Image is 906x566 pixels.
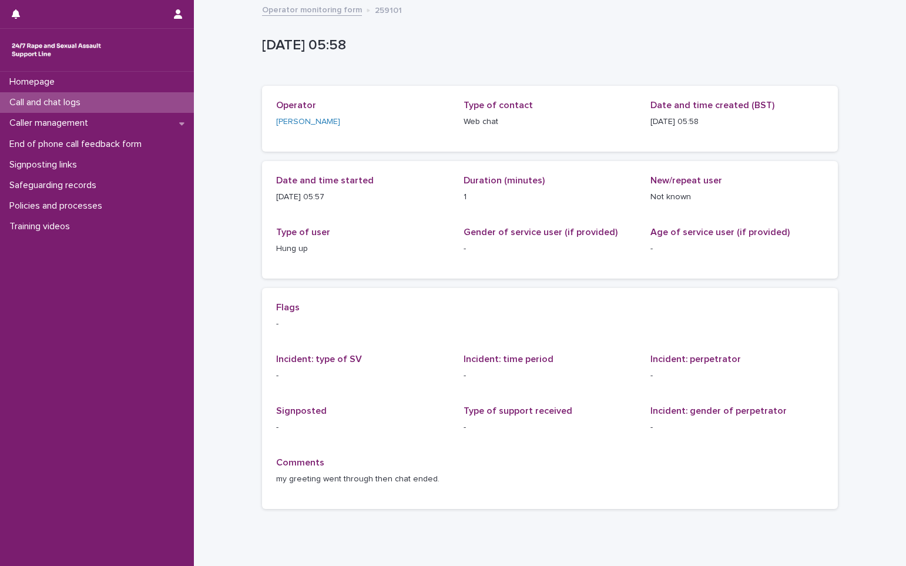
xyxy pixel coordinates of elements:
p: - [276,318,824,330]
p: 1 [464,191,637,203]
p: Web chat [464,116,637,128]
p: [DATE] 05:58 [650,116,824,128]
p: Policies and processes [5,200,112,212]
p: End of phone call feedback form [5,139,151,150]
span: Comments [276,458,324,467]
span: Operator [276,101,316,110]
p: - [650,370,824,382]
p: 259101 [375,3,402,16]
p: - [650,243,824,255]
p: Safeguarding records [5,180,106,191]
p: - [276,421,449,434]
p: Signposting links [5,159,86,170]
p: Not known [650,191,824,203]
p: Homepage [5,76,64,88]
p: my greeting went through then chat ended. [276,473,824,485]
p: [DATE] 05:57 [276,191,449,203]
p: - [650,421,824,434]
a: Operator monitoring form [262,2,362,16]
span: Flags [276,303,300,312]
a: [PERSON_NAME] [276,116,340,128]
p: Training videos [5,221,79,232]
p: - [276,370,449,382]
span: Duration (minutes) [464,176,545,185]
span: Incident: time period [464,354,553,364]
span: Incident: perpetrator [650,354,741,364]
span: Age of service user (if provided) [650,227,790,237]
p: Caller management [5,118,98,129]
p: - [464,370,637,382]
span: Type of contact [464,101,533,110]
img: rhQMoQhaT3yELyF149Cw [9,38,103,62]
span: Type of user [276,227,330,237]
span: Type of support received [464,406,572,416]
span: Incident: gender of perpetrator [650,406,787,416]
span: Incident: type of SV [276,354,362,364]
p: - [464,243,637,255]
span: Date and time created (BST) [650,101,774,110]
span: Signposted [276,406,327,416]
span: Gender of service user (if provided) [464,227,618,237]
span: Date and time started [276,176,374,185]
p: Call and chat logs [5,97,90,108]
p: [DATE] 05:58 [262,37,833,54]
p: - [464,421,637,434]
p: Hung up [276,243,449,255]
span: New/repeat user [650,176,722,185]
